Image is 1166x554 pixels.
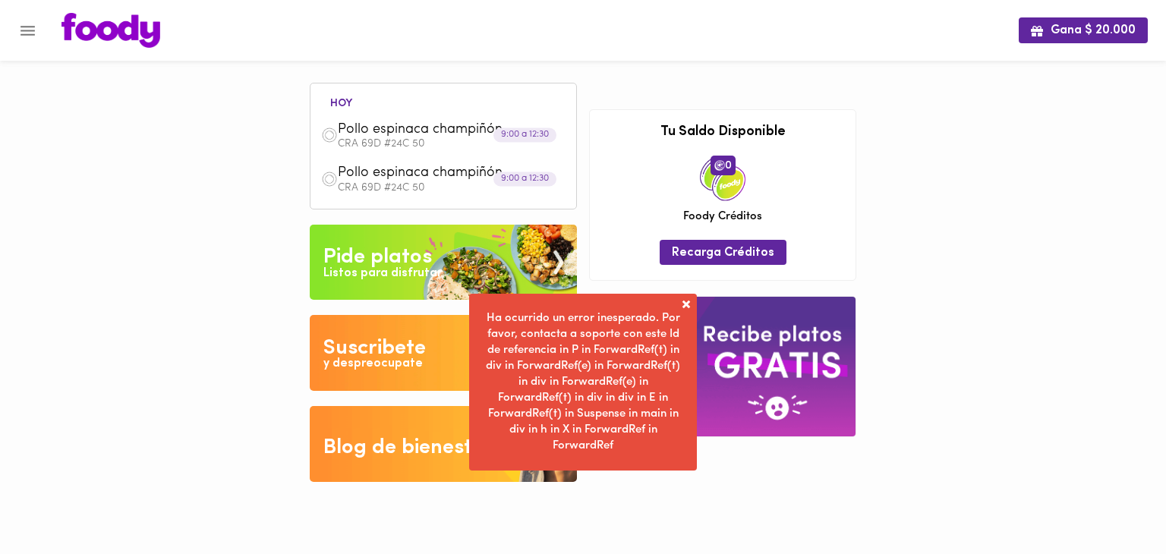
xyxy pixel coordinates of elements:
button: Menu [9,12,46,49]
img: dish.png [321,127,338,143]
img: logo.png [61,13,160,48]
img: foody-creditos.png [714,160,725,171]
img: Blog de bienestar [310,406,577,482]
p: CRA 69D #24C 50 [338,183,566,194]
img: referral-banner.png [590,297,856,436]
span: 0 [711,156,736,175]
div: Listos para disfrutar [323,265,442,282]
div: Blog de bienestar [323,433,494,463]
button: Gana $ 20.000 [1019,17,1148,42]
span: Ha ocurrido un error inesperado. Por favor, contacta a soporte con este Id de referencia in P in ... [486,313,680,452]
div: 9:00 a 12:30 [493,172,556,186]
div: Pide platos [323,242,432,272]
button: Recarga Créditos [660,240,786,265]
img: dish.png [321,171,338,187]
h3: Tu Saldo Disponible [601,125,844,140]
li: hoy [318,95,364,109]
span: Recarga Créditos [672,246,774,260]
div: y despreocupate [323,355,423,373]
span: Gana $ 20.000 [1031,24,1136,38]
div: 9:00 a 12:30 [493,128,556,143]
span: Pollo espinaca champiñón [338,165,512,182]
iframe: Messagebird Livechat Widget [1078,466,1151,539]
img: Pide un Platos [310,225,577,301]
img: credits-package.png [700,156,745,201]
span: Foody Créditos [683,209,762,225]
img: Disfruta bajar de peso [310,315,577,391]
div: Suscribete [323,333,426,364]
span: Pollo espinaca champiñón [338,121,512,139]
p: CRA 69D #24C 50 [338,139,566,150]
